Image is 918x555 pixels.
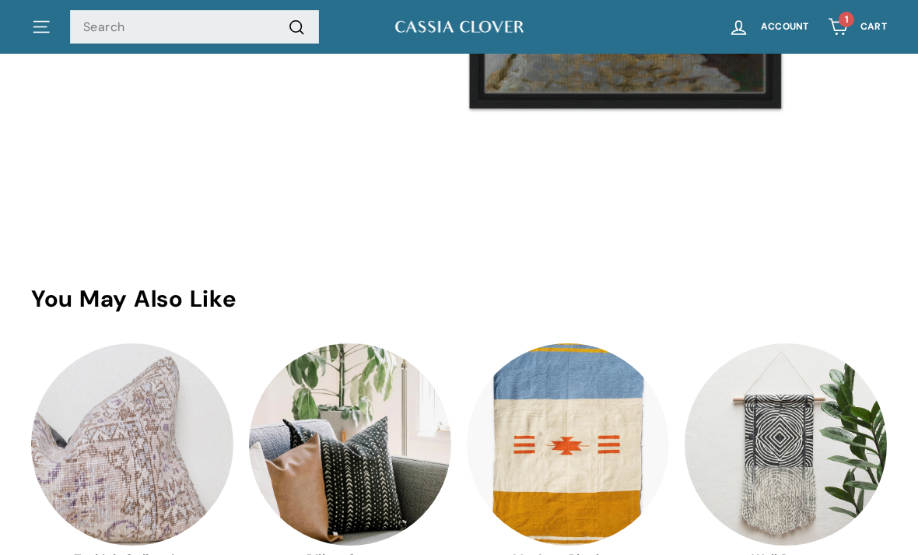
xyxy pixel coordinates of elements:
[761,22,809,32] span: Account
[818,4,896,50] a: Cart
[31,286,887,312] h2: You May Also Like
[70,10,319,44] input: Search
[719,4,818,50] a: Account
[860,22,887,32] span: Cart
[845,13,849,26] span: 1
